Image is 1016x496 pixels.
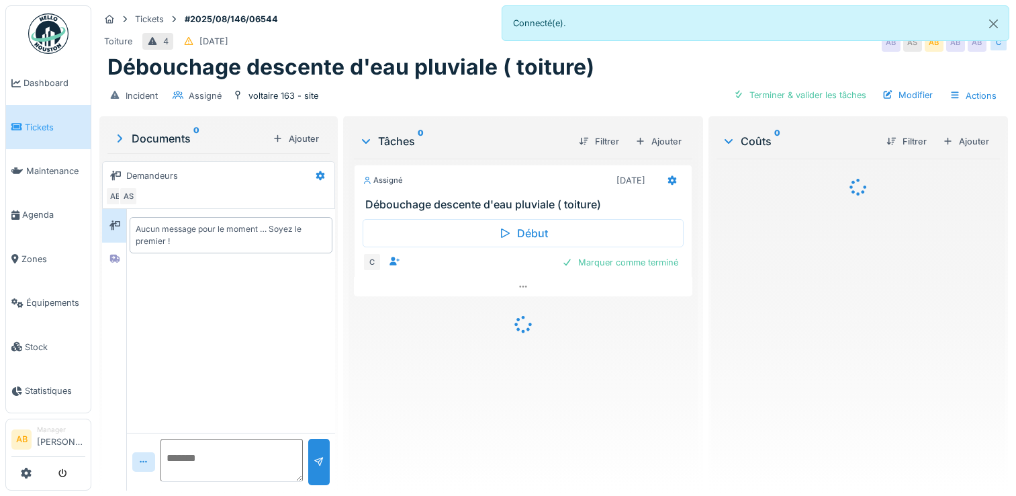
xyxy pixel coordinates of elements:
[722,133,876,149] div: Coûts
[877,86,938,104] div: Modifier
[25,121,85,134] span: Tickets
[107,54,594,80] h1: Débouchage descente d'eau pluviale ( toiture)
[6,237,91,281] a: Zones
[28,13,68,54] img: Badge_color-CXgf-gQk.svg
[968,33,986,52] div: AB
[557,253,684,272] div: Marquer comme terminé
[22,208,85,221] span: Agenda
[163,35,169,48] div: 4
[104,35,132,48] div: Toiture
[989,33,1008,52] div: C
[363,175,403,186] div: Assigné
[6,193,91,237] a: Agenda
[199,35,228,48] div: [DATE]
[363,253,381,272] div: C
[6,105,91,149] a: Tickets
[774,133,780,149] sup: 0
[6,61,91,105] a: Dashboard
[978,6,1009,42] button: Close
[903,33,922,52] div: AS
[26,296,85,309] span: Équipements
[26,165,85,177] span: Maintenance
[937,132,995,151] div: Ajouter
[126,169,178,182] div: Demandeurs
[11,429,32,450] li: AB
[6,149,91,193] a: Maintenance
[37,425,85,454] li: [PERSON_NAME]
[6,369,91,413] a: Statistiques
[630,132,687,151] div: Ajouter
[119,187,138,206] div: AS
[881,132,932,151] div: Filtrer
[189,89,222,102] div: Assigné
[248,89,318,102] div: voltaire 163 - site
[943,86,1003,106] div: Actions
[37,425,85,435] div: Manager
[6,325,91,368] a: Stock
[882,33,900,52] div: AB
[25,384,85,397] span: Statistiques
[179,13,283,26] strong: #2025/08/146/06544
[616,174,645,187] div: [DATE]
[11,425,85,457] a: AB Manager[PERSON_NAME]
[502,5,1010,41] div: Connecté(e).
[573,132,625,151] div: Filtrer
[365,198,686,211] h3: Débouchage descente d'eau pluviale ( toiture)
[6,281,91,325] a: Équipements
[267,130,324,148] div: Ajouter
[418,133,424,149] sup: 0
[135,13,164,26] div: Tickets
[25,341,85,354] span: Stock
[105,187,124,206] div: AB
[359,133,568,149] div: Tâches
[925,33,943,52] div: AB
[113,130,267,147] div: Documents
[126,89,158,102] div: Incident
[136,223,326,247] div: Aucun message pour le moment … Soyez le premier !
[728,86,872,104] div: Terminer & valider les tâches
[21,253,85,265] span: Zones
[24,77,85,89] span: Dashboard
[193,130,199,147] sup: 0
[946,33,965,52] div: AB
[363,219,684,247] div: Début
